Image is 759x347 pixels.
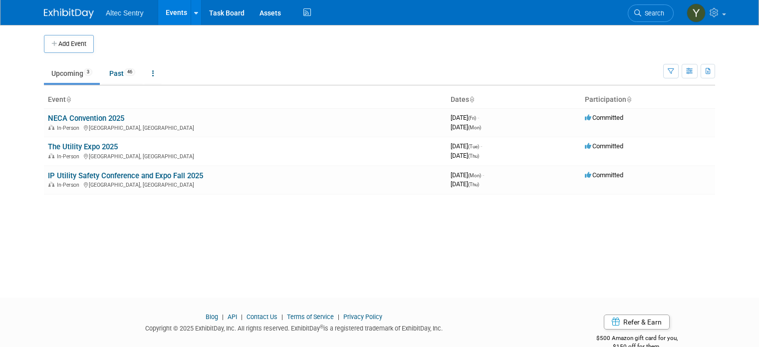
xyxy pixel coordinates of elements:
[320,324,323,330] sup: ®
[44,64,100,83] a: Upcoming3
[44,322,543,333] div: Copyright © 2025 ExhibitDay, Inc. All rights reserved. ExhibitDay is a registered trademark of Ex...
[48,153,54,158] img: In-Person Event
[604,315,670,330] a: Refer & Earn
[48,182,54,187] img: In-Person Event
[628,4,674,22] a: Search
[335,313,342,321] span: |
[447,91,581,108] th: Dates
[239,313,245,321] span: |
[106,9,143,17] span: Altec Sentry
[478,114,479,121] span: -
[57,125,82,131] span: In-Person
[228,313,237,321] a: API
[102,64,143,83] a: Past46
[451,114,479,121] span: [DATE]
[48,125,54,130] img: In-Person Event
[220,313,226,321] span: |
[206,313,218,321] a: Blog
[57,182,82,188] span: In-Person
[581,91,715,108] th: Participation
[48,114,124,123] a: NECA Convention 2025
[57,153,82,160] span: In-Person
[124,68,135,76] span: 46
[468,125,481,130] span: (Mon)
[48,123,443,131] div: [GEOGRAPHIC_DATA], [GEOGRAPHIC_DATA]
[585,114,623,121] span: Committed
[641,9,664,17] span: Search
[451,123,481,131] span: [DATE]
[44,35,94,53] button: Add Event
[44,91,447,108] th: Event
[84,68,92,76] span: 3
[687,3,706,22] img: Yolanda Kizzard
[468,115,476,121] span: (Fri)
[468,153,479,159] span: (Thu)
[343,313,382,321] a: Privacy Policy
[451,171,484,179] span: [DATE]
[44,8,94,18] img: ExhibitDay
[585,142,623,150] span: Committed
[451,152,479,159] span: [DATE]
[451,180,479,188] span: [DATE]
[469,95,474,103] a: Sort by Start Date
[247,313,277,321] a: Contact Us
[468,173,481,178] span: (Mon)
[287,313,334,321] a: Terms of Service
[48,171,203,180] a: IP Utility Safety Conference and Expo Fall 2025
[626,95,631,103] a: Sort by Participation Type
[481,142,482,150] span: -
[66,95,71,103] a: Sort by Event Name
[483,171,484,179] span: -
[48,142,118,151] a: The Utility Expo 2025
[451,142,482,150] span: [DATE]
[48,152,443,160] div: [GEOGRAPHIC_DATA], [GEOGRAPHIC_DATA]
[279,313,285,321] span: |
[48,180,443,188] div: [GEOGRAPHIC_DATA], [GEOGRAPHIC_DATA]
[468,182,479,187] span: (Thu)
[468,144,479,149] span: (Tue)
[585,171,623,179] span: Committed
